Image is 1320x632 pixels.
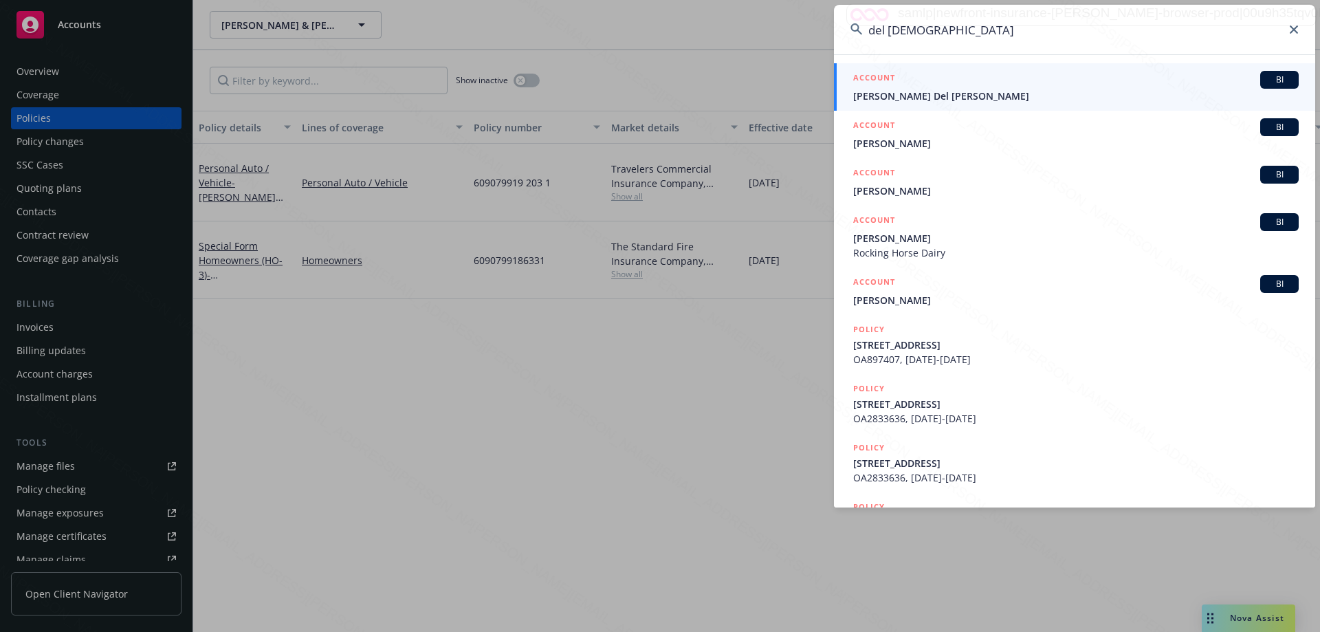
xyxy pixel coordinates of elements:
[853,213,895,230] h5: ACCOUNT
[1266,121,1293,133] span: BI
[1266,168,1293,181] span: BI
[853,441,885,455] h5: POLICY
[853,71,895,87] h5: ACCOUNT
[853,231,1299,246] span: [PERSON_NAME]
[834,5,1315,54] input: Search...
[853,293,1299,307] span: [PERSON_NAME]
[853,118,895,135] h5: ACCOUNT
[834,206,1315,268] a: ACCOUNTBI[PERSON_NAME]Rocking Horse Dairy
[853,246,1299,260] span: Rocking Horse Dairy
[834,492,1315,552] a: POLICY
[853,89,1299,103] span: [PERSON_NAME] Del [PERSON_NAME]
[834,111,1315,158] a: ACCOUNTBI[PERSON_NAME]
[834,268,1315,315] a: ACCOUNTBI[PERSON_NAME]
[853,184,1299,198] span: [PERSON_NAME]
[853,166,895,182] h5: ACCOUNT
[853,456,1299,470] span: [STREET_ADDRESS]
[834,63,1315,111] a: ACCOUNTBI[PERSON_NAME] Del [PERSON_NAME]
[853,275,895,292] h5: ACCOUNT
[834,158,1315,206] a: ACCOUNTBI[PERSON_NAME]
[853,500,885,514] h5: POLICY
[1266,74,1293,86] span: BI
[834,433,1315,492] a: POLICY[STREET_ADDRESS]OA2833636, [DATE]-[DATE]
[834,315,1315,374] a: POLICY[STREET_ADDRESS]OA897407, [DATE]-[DATE]
[1266,216,1293,228] span: BI
[853,397,1299,411] span: [STREET_ADDRESS]
[853,323,885,336] h5: POLICY
[834,374,1315,433] a: POLICY[STREET_ADDRESS]OA2833636, [DATE]-[DATE]
[853,382,885,395] h5: POLICY
[1266,278,1293,290] span: BI
[853,338,1299,352] span: [STREET_ADDRESS]
[853,136,1299,151] span: [PERSON_NAME]
[853,411,1299,426] span: OA2833636, [DATE]-[DATE]
[853,352,1299,367] span: OA897407, [DATE]-[DATE]
[853,470,1299,485] span: OA2833636, [DATE]-[DATE]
